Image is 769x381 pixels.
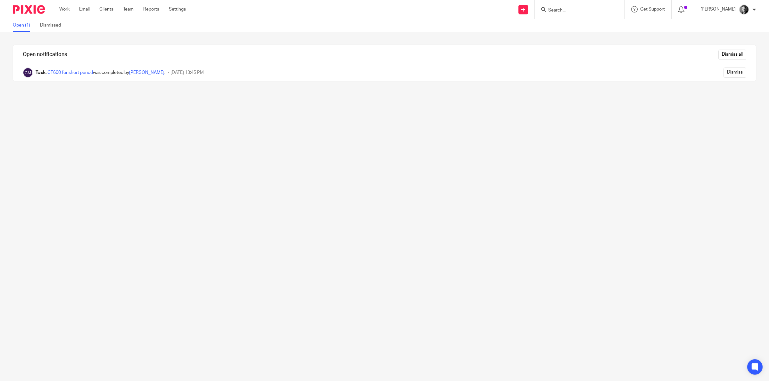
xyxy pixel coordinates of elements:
h1: Open notifications [23,51,67,58]
img: DSC_9061-3.jpg [739,4,749,15]
a: Dismissed [40,19,66,32]
a: CT600 for short period [47,70,93,75]
a: [PERSON_NAME] [129,70,164,75]
input: Search [548,8,605,13]
a: Team [123,6,134,12]
input: Dismiss all [718,50,746,60]
a: Work [59,6,70,12]
div: was completed by . [36,69,165,76]
input: Dismiss [724,67,746,78]
p: [PERSON_NAME] [700,6,736,12]
b: Task: [36,70,46,75]
img: Pixie [13,5,45,14]
a: Settings [169,6,186,12]
img: Charmaine Meek [23,67,33,78]
span: [DATE] 13:45 PM [170,70,204,75]
a: Open (1) [13,19,35,32]
a: Clients [99,6,113,12]
span: Get Support [640,7,665,12]
a: Reports [143,6,159,12]
a: Email [79,6,90,12]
